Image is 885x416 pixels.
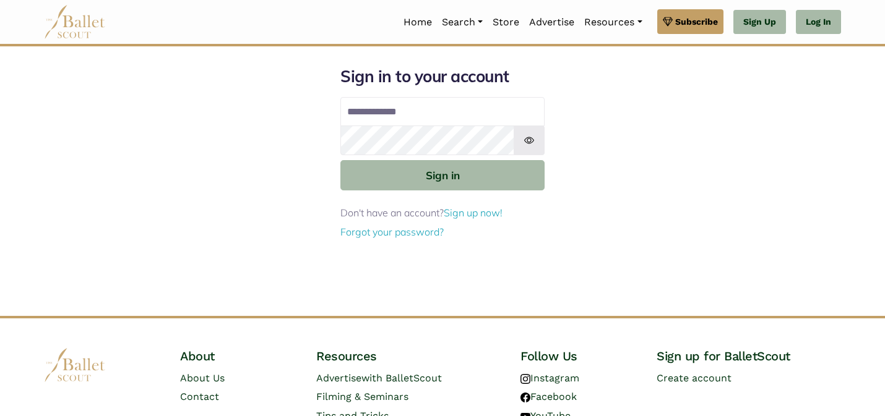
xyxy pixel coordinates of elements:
a: Sign up now! [444,206,503,219]
a: Forgot your password? [340,226,444,238]
a: Instagram [520,372,579,384]
span: Subscribe [675,15,718,28]
h1: Sign in to your account [340,66,545,87]
a: Subscribe [657,9,723,34]
a: Store [488,9,524,35]
a: Advertise [524,9,579,35]
img: facebook logo [520,393,530,402]
img: gem.svg [663,15,673,28]
a: Filming & Seminars [316,391,408,402]
a: Advertisewith BalletScout [316,372,442,384]
button: Sign in [340,160,545,190]
a: Sign Up [733,10,786,35]
a: About Us [180,372,225,384]
span: with BalletScout [361,372,442,384]
a: Facebook [520,391,577,402]
a: Contact [180,391,219,402]
h4: Sign up for BalletScout [657,348,841,364]
a: Home [399,9,437,35]
a: Log In [796,10,841,35]
p: Don't have an account? [340,205,545,221]
a: Resources [579,9,647,35]
img: instagram logo [520,374,530,384]
img: logo [44,348,106,382]
h4: Follow Us [520,348,637,364]
h4: About [180,348,296,364]
a: Create account [657,372,732,384]
a: Search [437,9,488,35]
h4: Resources [316,348,501,364]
